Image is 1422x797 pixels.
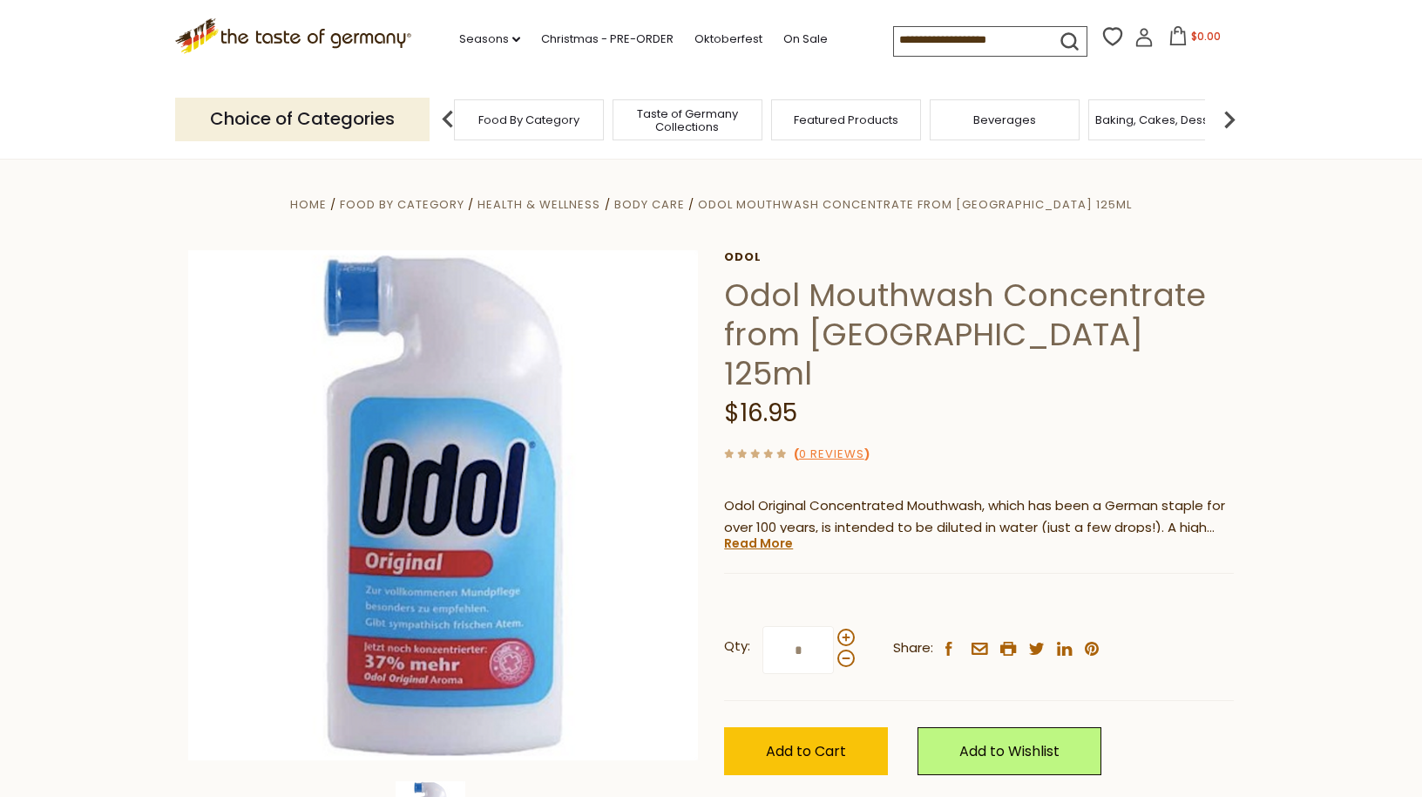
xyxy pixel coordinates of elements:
[188,250,698,760] img: Odol Mouthwash Concentrate from Germany 125ml
[614,196,685,213] a: Body Care
[477,196,600,213] a: Health & Wellness
[893,637,933,659] span: Share:
[175,98,430,140] p: Choice of Categories
[918,727,1101,775] a: Add to Wishlist
[766,741,846,761] span: Add to Cart
[698,196,1132,213] a: Odol Mouthwash Concentrate from [GEOGRAPHIC_DATA] 125ml
[724,636,750,657] strong: Qty:
[794,446,870,462] span: ( )
[724,495,1234,539] p: Odol Original Concentrated Mouthwash, which has been a German staple for over 100 years, is inten...
[724,276,1234,393] h1: Odol Mouthwash Concentrate from [GEOGRAPHIC_DATA] 125ml
[783,30,828,49] a: On Sale
[724,250,1234,264] a: Odol
[541,30,674,49] a: Christmas - PRE-ORDER
[340,196,464,213] a: Food By Category
[1212,102,1247,137] img: next arrow
[1157,26,1231,52] button: $0.00
[794,113,898,126] a: Featured Products
[724,727,888,775] button: Add to Cart
[973,113,1036,126] a: Beverages
[799,446,864,464] a: 0 Reviews
[1191,29,1221,44] span: $0.00
[762,626,834,674] input: Qty:
[694,30,762,49] a: Oktoberfest
[724,535,793,552] a: Read More
[290,196,327,213] a: Home
[459,30,520,49] a: Seasons
[618,107,757,133] a: Taste of Germany Collections
[430,102,465,137] img: previous arrow
[1095,113,1230,126] a: Baking, Cakes, Desserts
[724,396,797,430] span: $16.95
[478,113,579,126] a: Food By Category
